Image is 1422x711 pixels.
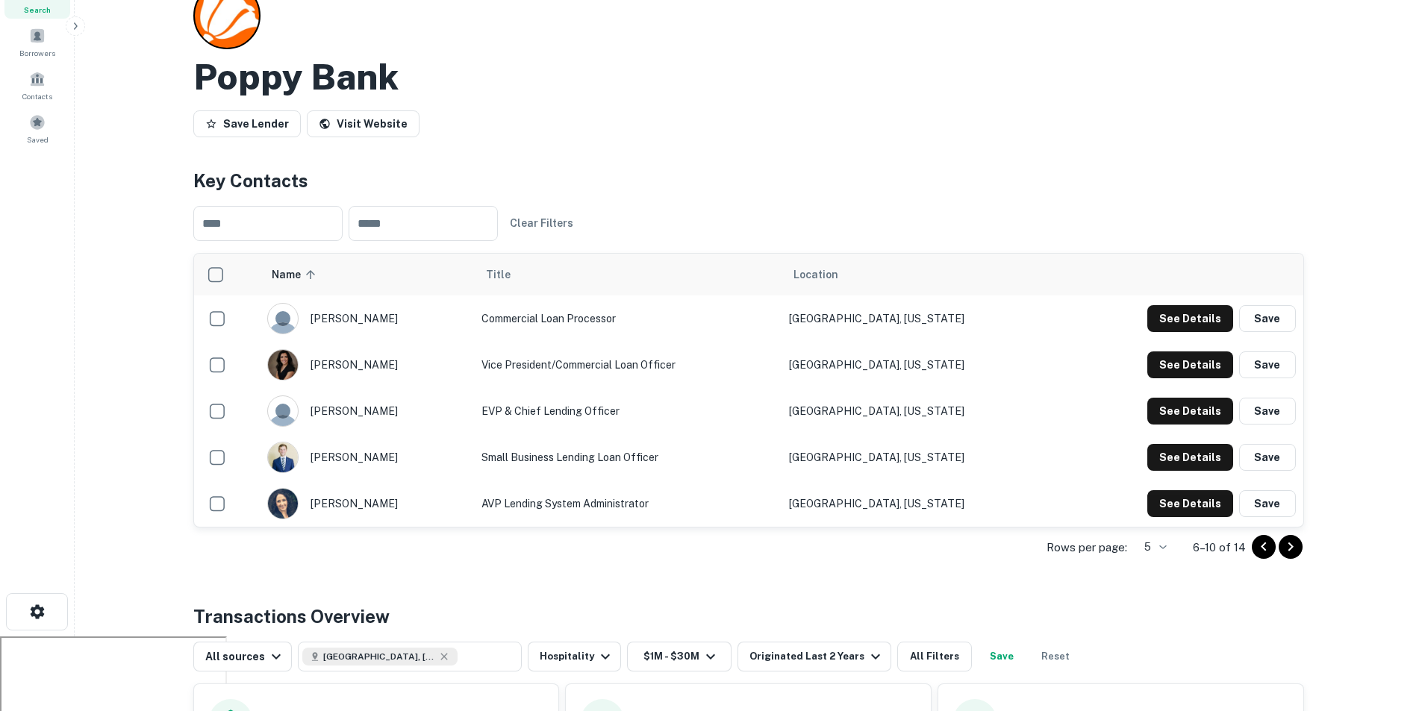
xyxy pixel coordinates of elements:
button: See Details [1147,351,1233,378]
span: [GEOGRAPHIC_DATA], [GEOGRAPHIC_DATA], [GEOGRAPHIC_DATA] [323,650,435,663]
h4: Transactions Overview [193,603,390,630]
span: Location [793,266,838,284]
h2: Poppy Bank [193,55,399,98]
button: Clear Filters [504,210,579,237]
button: Save [1239,351,1296,378]
button: Save [1239,305,1296,332]
img: 1517710815492 [268,489,298,519]
button: Save your search to get updates of matches that match your search criteria. [978,642,1026,671]
button: See Details [1147,305,1233,332]
p: 6–10 of 14 [1193,539,1246,557]
div: [PERSON_NAME] [267,488,467,519]
td: [GEOGRAPHIC_DATA], [US_STATE] [782,434,1062,480]
button: All sources [193,642,292,671]
span: Saved [27,134,49,145]
div: [PERSON_NAME] [267,349,467,380]
div: All sources [205,648,285,665]
td: Small Business Lending Loan Officer [474,434,782,480]
th: Location [782,254,1062,295]
button: All Filters [897,642,972,671]
div: 5 [1133,536,1169,558]
div: Originated Last 2 Years [749,648,885,665]
button: See Details [1147,398,1233,425]
img: 1594749442444 [268,350,298,380]
button: Save [1239,490,1296,517]
p: Rows per page: [1047,539,1127,557]
button: Save [1239,444,1296,471]
button: Reset [1032,642,1079,671]
img: 9c8pery4andzj6ohjkjp54ma2 [268,396,298,426]
span: Name [272,266,320,284]
td: [GEOGRAPHIC_DATA], [US_STATE] [782,295,1062,342]
td: [GEOGRAPHIC_DATA], [US_STATE] [782,388,1062,434]
button: Go to previous page [1252,535,1276,559]
th: Name [260,254,474,295]
img: 9c8pery4andzj6ohjkjp54ma2 [268,304,298,333]
span: Title [486,266,530,284]
button: Save Lender [193,110,301,137]
button: $1M - $30M [627,642,732,671]
div: [PERSON_NAME] [267,395,467,427]
td: Commercial Loan Processor [474,295,782,342]
button: Go to next page [1279,535,1303,559]
td: [GEOGRAPHIC_DATA], [US_STATE] [782,342,1062,388]
span: Search [24,4,51,16]
button: Hospitality [528,642,621,671]
div: scrollable content [194,254,1303,527]
button: See Details [1147,490,1233,517]
th: Title [474,254,782,295]
td: EVP & Chief Lending Officer [474,388,782,434]
img: 1561346802546 [268,442,298,472]
td: AVP Lending System Administrator [474,480,782,527]
div: [PERSON_NAME] [267,303,467,334]
span: Contacts [22,90,52,102]
td: [GEOGRAPHIC_DATA], [US_STATE] [782,480,1062,527]
a: Visit Website [307,110,420,137]
td: Vice President/Commercial Loan Officer [474,342,782,388]
span: Borrowers [19,47,55,59]
iframe: Chat Widget [1347,592,1422,663]
button: Originated Last 2 Years [737,642,891,671]
a: Borrowers [4,22,70,62]
button: See Details [1147,444,1233,471]
a: Contacts [4,65,70,105]
button: Save [1239,398,1296,425]
a: Saved [4,108,70,148]
div: [PERSON_NAME] [267,442,467,473]
h4: Key Contacts [193,167,1304,194]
